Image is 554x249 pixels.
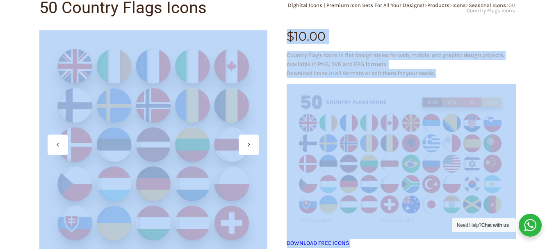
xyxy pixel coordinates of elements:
[481,222,509,228] strong: Chat with us
[287,51,515,78] p: Country Flags icons in flat design styles for web, mobile, and graphic design projects. Available...
[469,2,506,8] a: Seasonal Icons
[457,222,509,228] span: Need Help?
[287,240,349,247] a: DOWNLOAD FREE ICONS
[452,2,466,8] a: Icons
[467,2,515,14] span: 50 Country Flags Icons
[287,29,326,44] bdi: 10.00
[427,2,449,8] a: Products
[287,29,294,44] span: $
[288,2,424,8] a: Dighital Icons | Premium Icon Sets For All Your Designs!
[277,2,515,13] div: > > > >
[287,84,515,236] img: Country Flags icons png/svg/eps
